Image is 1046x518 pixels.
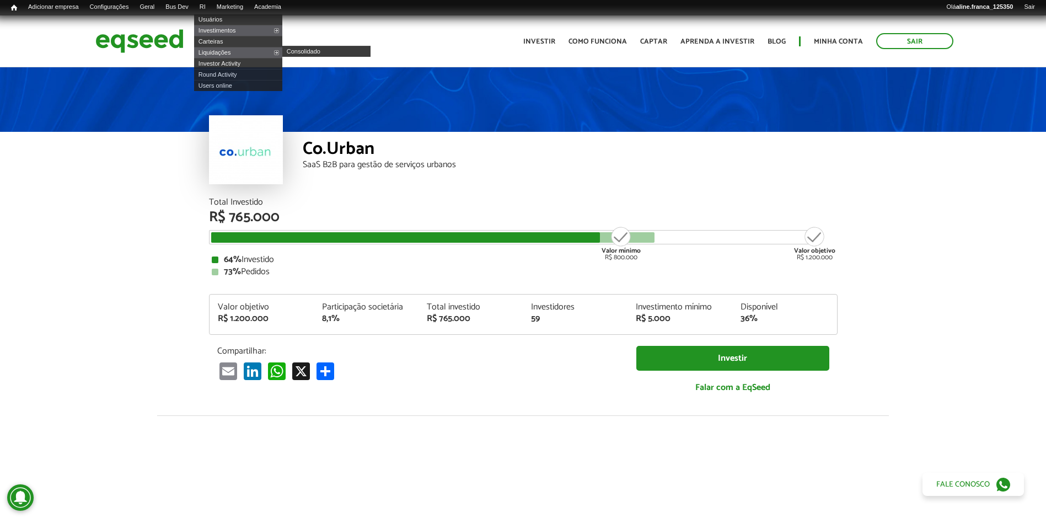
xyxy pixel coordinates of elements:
a: Compartilhar [314,362,336,380]
div: 36% [741,314,829,323]
div: SaaS B2B para gestão de serviços urbanos [303,161,838,169]
a: Captar [640,38,667,45]
a: Minha conta [814,38,863,45]
a: Blog [768,38,786,45]
div: 59 [531,314,619,323]
div: 8,1% [322,314,410,323]
div: Co.Urban [303,140,838,161]
span: Início [11,4,17,12]
a: Bus Dev [160,3,194,12]
strong: Valor objetivo [794,245,835,256]
strong: aline.franca_125350 [956,3,1013,10]
div: Total investido [427,303,515,312]
a: LinkedIn [242,362,264,380]
strong: Valor mínimo [602,245,641,256]
p: Compartilhar: [217,346,620,356]
a: Geral [134,3,160,12]
a: Sair [1018,3,1040,12]
a: Investir [523,38,555,45]
a: Academia [249,3,287,12]
a: Email [217,362,239,380]
a: Adicionar empresa [23,3,84,12]
a: Investir [636,346,829,371]
div: Valor objetivo [218,303,306,312]
a: Como funciona [568,38,627,45]
a: Início [6,3,23,13]
div: Pedidos [212,268,835,276]
a: Marketing [211,3,249,12]
div: Investimento mínimo [636,303,724,312]
a: X [290,362,312,380]
div: Total Investido [209,198,838,207]
img: EqSeed [95,26,184,56]
div: R$ 800.000 [600,226,642,261]
a: WhatsApp [266,362,288,380]
a: Configurações [84,3,135,12]
a: Falar com a EqSeed [636,376,829,399]
div: R$ 765.000 [209,210,838,225]
a: Sair [876,33,953,49]
div: Investido [212,255,835,264]
a: Oláaline.franca_125350 [941,3,1019,12]
div: R$ 5.000 [636,314,724,323]
a: Aprenda a investir [680,38,754,45]
div: R$ 1.200.000 [218,314,306,323]
div: R$ 765.000 [427,314,515,323]
div: Disponível [741,303,829,312]
strong: 73% [224,264,241,279]
div: Participação societária [322,303,410,312]
div: Investidores [531,303,619,312]
strong: 64% [224,252,242,267]
a: Fale conosco [922,473,1024,496]
a: Usuários [194,14,282,25]
a: RI [194,3,211,12]
div: R$ 1.200.000 [794,226,835,261]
